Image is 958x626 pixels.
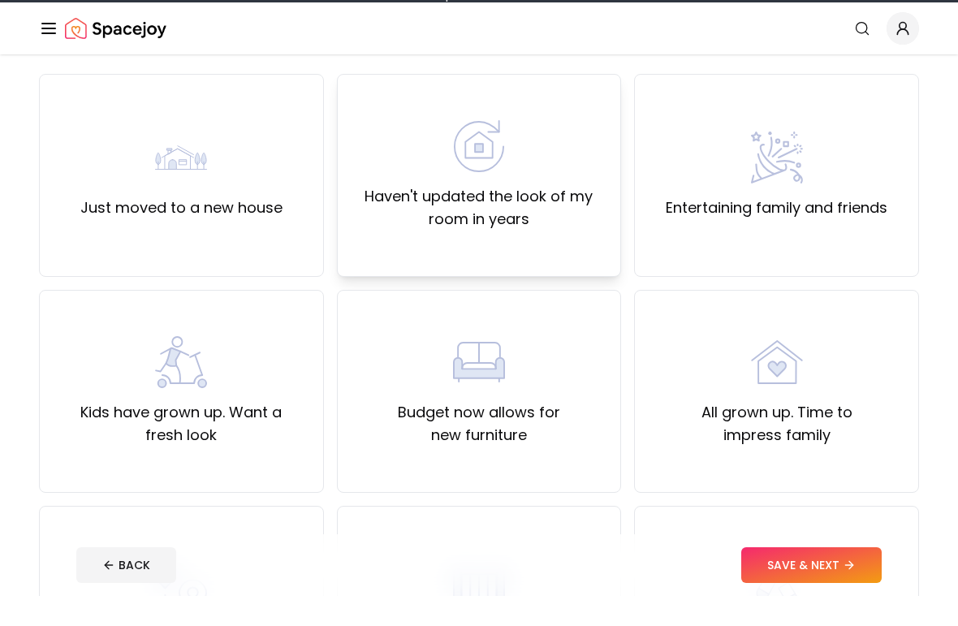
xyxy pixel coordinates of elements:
img: Entertaining family and friends [751,162,803,214]
img: Spacejoy Logo [65,42,166,75]
img: Budget now allows for new furniture [453,366,505,418]
img: Kids have grown up. Want a fresh look [155,366,207,418]
img: Just moved to a new house [155,162,207,214]
nav: Global [39,32,919,84]
label: Budget now allows for new furniture [351,431,608,477]
a: Spacejoy [65,42,166,75]
label: Just moved to a new house [80,227,283,249]
label: All grown up. Time to impress family [648,431,905,477]
button: BACK [76,577,176,613]
label: Kids have grown up. Want a fresh look [53,431,310,477]
button: SAVE & NEXT [741,577,882,613]
label: Entertaining family and friends [666,227,887,249]
img: Haven't updated the look of my room in years [453,150,505,202]
img: All grown up. Time to impress family [751,366,803,418]
label: Haven't updated the look of my room in years [351,215,608,261]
